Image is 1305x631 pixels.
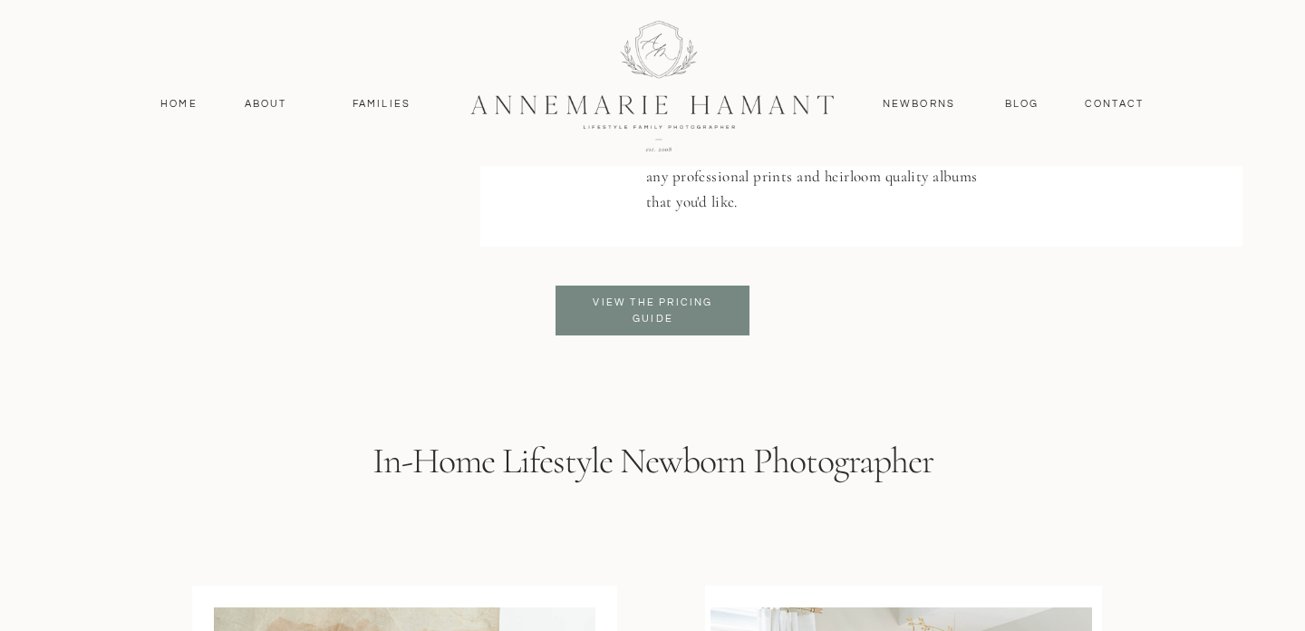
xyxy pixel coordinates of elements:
a: Newborns [875,96,962,112]
a: Home [152,96,206,112]
a: Families [341,96,422,112]
a: Blog [1000,96,1043,112]
a: View the pricing Guide [579,295,727,327]
h2: In-Home Lifestyle Newborn Photographer [350,439,956,555]
a: contact [1075,96,1154,112]
a: About [239,96,292,112]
